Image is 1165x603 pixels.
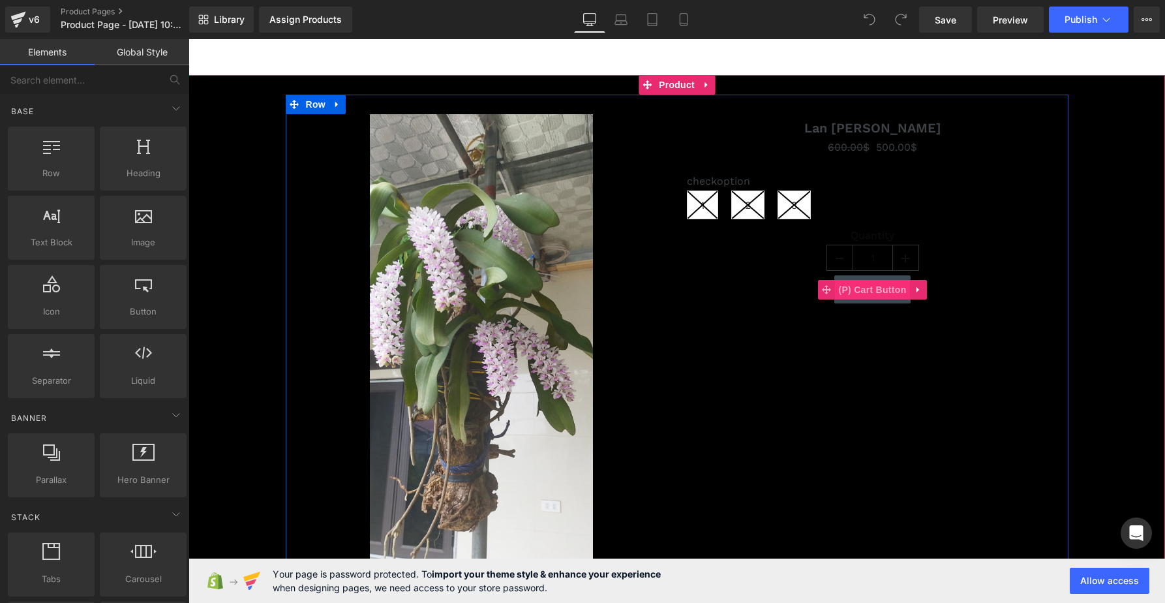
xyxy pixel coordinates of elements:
span: Product Page - [DATE] 10:52:02 [61,20,186,30]
div: Assign Products [269,14,342,25]
span: (P) Cart Button [646,241,721,260]
span: Row [114,55,140,75]
span: Row [12,166,91,180]
a: Product Pages [61,7,211,17]
span: 500.00$ [688,100,729,116]
a: Laptop [605,7,637,33]
a: Tablet [637,7,668,33]
a: Expand / Collapse [721,241,738,260]
span: Preview [993,13,1028,27]
a: Expand / Collapse [140,55,157,75]
span: Your page is password protected. To when designing pages, we need access to your store password. [273,567,661,595]
span: Separator [12,374,91,388]
span: Carousel [104,572,183,586]
span: Banner [10,412,48,424]
a: Mobile [668,7,699,33]
button: Undo [856,7,883,33]
a: v6 [5,7,50,33]
span: Publish [1065,14,1097,25]
button: Sold Out [646,236,722,264]
span: Image [104,236,183,249]
button: Publish [1049,7,1128,33]
span: Stack [10,511,42,523]
span: Tabs [12,572,91,586]
label: checkoption [498,136,870,151]
span: Base [10,105,35,117]
span: Parallax [12,473,91,487]
span: Text Block [12,236,91,249]
span: Heading [104,166,183,180]
span: 600.00$ [639,102,681,114]
div: v6 [26,11,42,28]
span: Hero Banner [104,473,183,487]
button: Allow access [1070,568,1149,594]
span: Icon [12,305,91,318]
strong: import your theme style & enhance your experience [432,568,661,580]
div: Open Intercom Messenger [1121,518,1152,549]
button: More [1134,7,1160,33]
a: New Library [189,7,254,33]
img: Lan Tai Trâu [181,75,404,571]
span: Button [104,305,183,318]
span: Product [467,36,509,55]
span: Save [935,13,956,27]
span: Library [214,14,245,25]
a: Lan [PERSON_NAME] [616,81,753,97]
a: Preview [977,7,1044,33]
span: Liquid [104,374,183,388]
a: Expand / Collapse [509,36,526,55]
label: Quantity [498,190,870,206]
a: Global Style [95,39,189,65]
button: Redo [888,7,914,33]
a: Desktop [574,7,605,33]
